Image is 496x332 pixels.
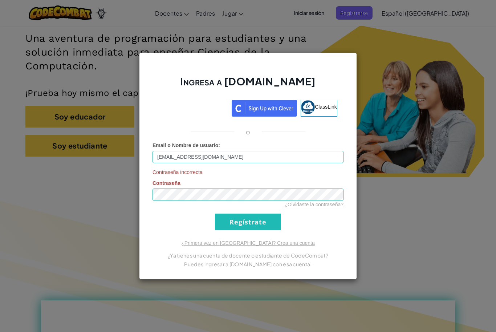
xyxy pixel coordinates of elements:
img: clever_sso_button@2x.png [232,100,297,117]
span: ClassLink [315,104,337,110]
a: ¿Olvidaste la contraseña? [284,202,343,207]
p: ¿Ya tienes una cuenta de docente o estudiante de CodeCombat? [153,251,343,260]
div: Acceder con Google. Se abre en una pestaña nueva [159,99,228,115]
a: ¿Primera vez en [GEOGRAPHIC_DATA]? Crea una cuenta [181,240,315,246]
input: Regístrate [215,214,281,230]
a: Acceder con Google. Se abre en una pestaña nueva [159,100,228,117]
span: Contraseña [153,180,180,186]
img: classlink-logo-small.png [301,100,315,114]
p: o [246,127,250,136]
p: Puedes ingresar a [DOMAIN_NAME] con esa cuenta. [153,260,343,268]
label: : [153,142,220,149]
span: Email o Nombre de usuario [153,142,218,148]
iframe: Botón de Acceder con Google [155,99,232,115]
span: Contraseña incorrecta [153,169,343,176]
h2: Ingresa a [DOMAIN_NAME] [153,74,343,96]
